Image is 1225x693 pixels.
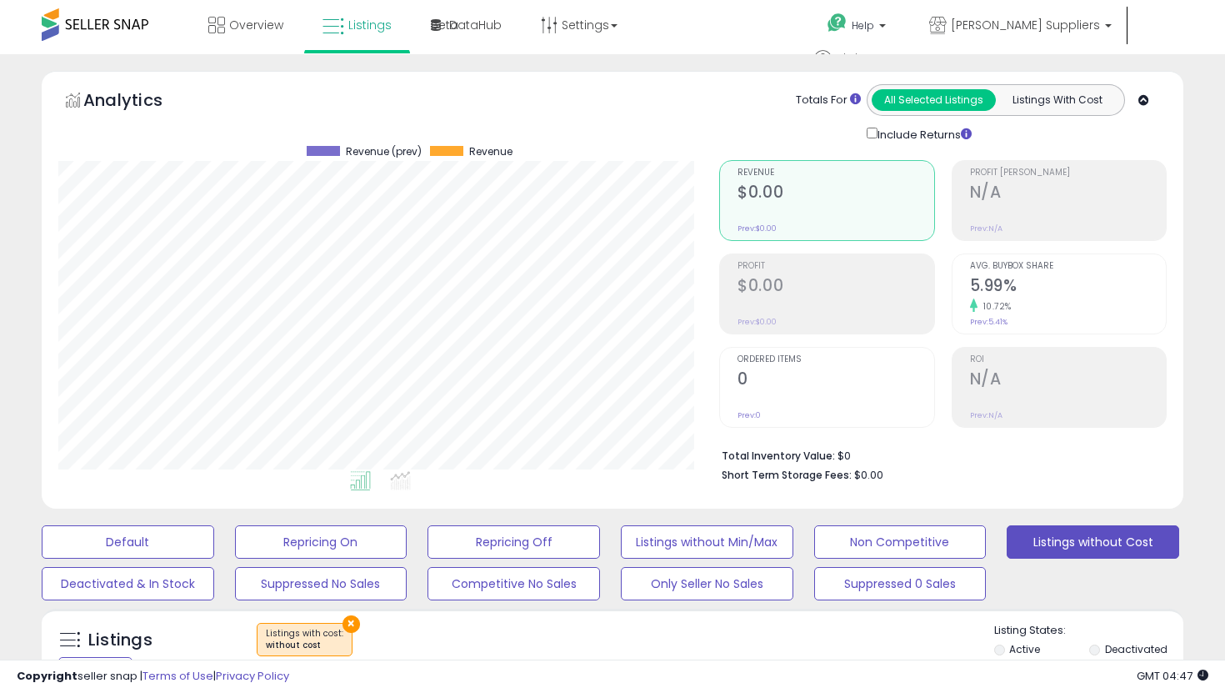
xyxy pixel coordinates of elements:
[737,355,933,364] span: Ordered Items
[42,525,214,559] button: Default
[142,668,213,684] a: Terms of Use
[58,657,132,673] div: Clear All Filters
[346,146,422,158] span: Revenue (prev)
[994,623,1184,639] p: Listing States:
[852,18,874,33] span: Help
[827,13,847,33] i: Get Help
[951,17,1100,33] span: [PERSON_NAME] Suppliers
[17,669,289,685] div: seller snap | |
[469,146,512,158] span: Revenue
[737,369,933,392] h2: 0
[737,168,933,178] span: Revenue
[872,89,996,111] button: All Selected Listings
[854,124,992,143] div: Include Returns
[1009,642,1040,656] label: Active
[970,168,1166,178] span: Profit [PERSON_NAME]
[42,567,214,600] button: Deactivated & In Stock
[342,615,360,633] button: ×
[235,567,407,600] button: Suppressed No Sales
[348,17,392,33] span: Listings
[1007,525,1179,559] button: Listings without Cost
[970,369,1166,392] h2: N/A
[449,17,502,33] span: DataHub
[977,300,1012,313] small: 10.72%
[83,88,195,116] h5: Analytics
[970,410,1002,420] small: Prev: N/A
[427,567,600,600] button: Competitive No Sales
[970,262,1166,271] span: Avg. Buybox Share
[796,93,861,108] div: Totals For
[1137,668,1208,684] span: 2025-08-16 04:47 GMT
[814,525,987,559] button: Non Competitive
[737,276,933,299] h2: $0.00
[970,317,1007,327] small: Prev: 5.41%
[814,50,889,83] a: Hi Eitan
[17,668,77,684] strong: Copyright
[1105,642,1167,656] label: Deactivated
[216,668,289,684] a: Privacy Policy
[995,89,1119,111] button: Listings With Cost
[266,640,343,651] div: without cost
[737,223,777,234] small: Prev: $0.00
[814,567,987,600] button: Suppressed 0 Sales
[229,17,283,33] span: Overview
[722,449,835,463] b: Total Inventory Value:
[970,355,1166,364] span: ROI
[970,183,1166,205] h2: N/A
[737,410,761,420] small: Prev: 0
[621,525,793,559] button: Listings without Min/Max
[970,276,1166,299] h2: 5.99%
[235,525,407,559] button: Repricing On
[722,468,852,482] b: Short Term Storage Fees:
[266,627,343,652] span: Listings with cost :
[737,183,933,205] h2: $0.00
[737,317,777,327] small: Prev: $0.00
[88,629,152,652] h5: Listings
[854,467,883,483] span: $0.00
[722,444,1154,465] li: $0
[970,223,1002,234] small: Prev: N/A
[621,567,793,600] button: Only Seller No Sales
[737,262,933,271] span: Profit
[427,525,600,559] button: Repricing Off
[836,50,877,67] span: Hi Eitan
